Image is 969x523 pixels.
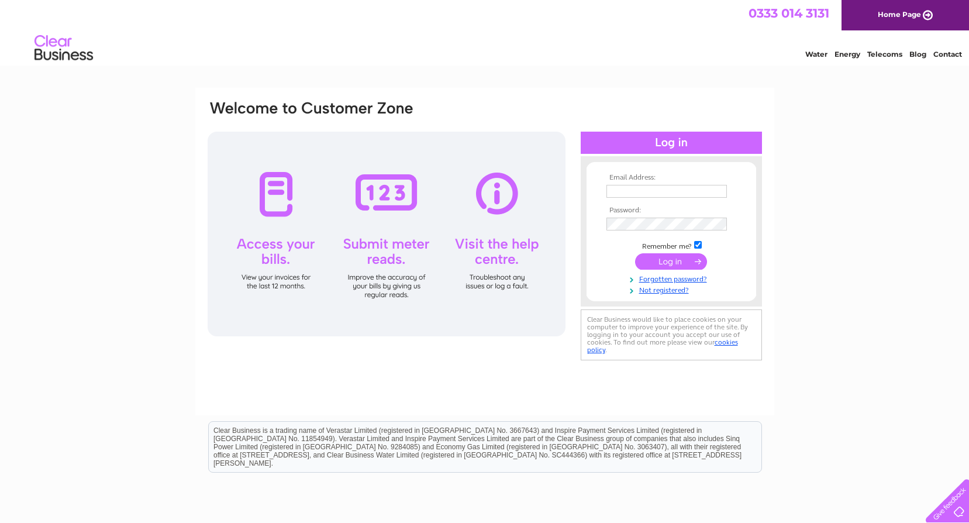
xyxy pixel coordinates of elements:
[713,187,723,196] img: npw-badge-icon-locked.svg
[34,30,94,66] img: logo.png
[933,50,962,59] a: Contact
[606,273,739,284] a: Forgotten password?
[805,50,827,59] a: Water
[713,219,723,229] img: npw-badge-icon-locked.svg
[587,338,738,354] a: cookies policy
[604,207,739,215] th: Password:
[581,309,762,360] div: Clear Business would like to place cookies on your computer to improve your experience of the sit...
[834,50,860,59] a: Energy
[604,174,739,182] th: Email Address:
[749,6,829,20] a: 0333 014 3131
[209,6,761,57] div: Clear Business is a trading name of Verastar Limited (registered in [GEOGRAPHIC_DATA] No. 3667643...
[635,253,707,270] input: Submit
[867,50,902,59] a: Telecoms
[606,284,739,295] a: Not registered?
[909,50,926,59] a: Blog
[604,239,739,251] td: Remember me?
